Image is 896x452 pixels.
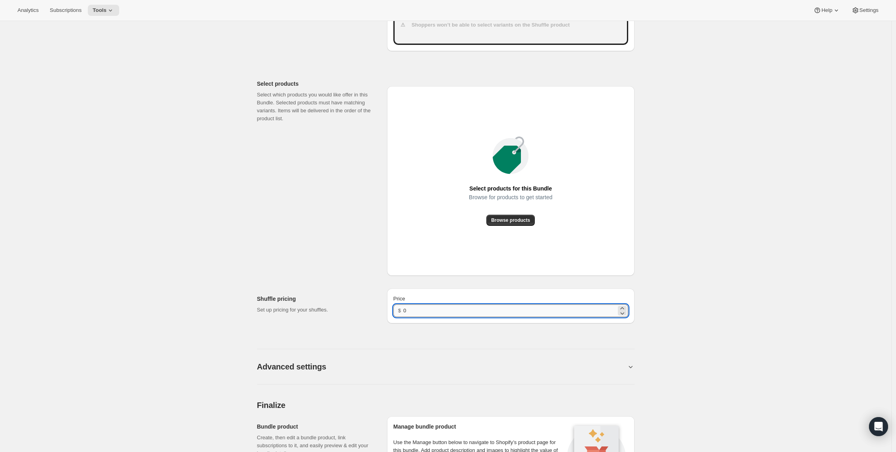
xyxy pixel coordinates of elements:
[809,5,845,16] button: Help
[491,217,530,223] span: Browse products
[17,7,39,13] span: Analytics
[45,5,86,16] button: Subscriptions
[393,423,565,431] h2: Manage bundle product
[847,5,883,16] button: Settings
[257,400,635,410] h2: Finalize
[93,7,106,13] span: Tools
[257,306,374,314] p: Set up pricing for your shuffles.
[469,183,552,194] span: Select products for this Bundle
[821,7,832,13] span: Help
[257,423,374,431] h2: Bundle product
[469,192,552,203] span: Browse for products to get started
[88,5,119,16] button: Tools
[486,215,535,226] button: Browse products
[869,417,888,436] div: Open Intercom Messenger
[859,7,879,13] span: Settings
[257,362,326,371] h2: Advanced settings
[403,304,616,317] input: 10.00
[257,80,374,88] h2: Select products
[398,308,401,314] span: $
[393,296,405,302] span: Price
[257,91,374,123] p: Select which products you would like offer in this Bundle. Selected products must have matching v...
[50,7,81,13] span: Subscriptions
[257,295,374,303] h2: Shuffle pricing
[13,5,43,16] button: Analytics
[257,362,627,371] button: Advanced settings
[410,21,622,29] li: Shoppers won’t be able to select variants on the Shuffle product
